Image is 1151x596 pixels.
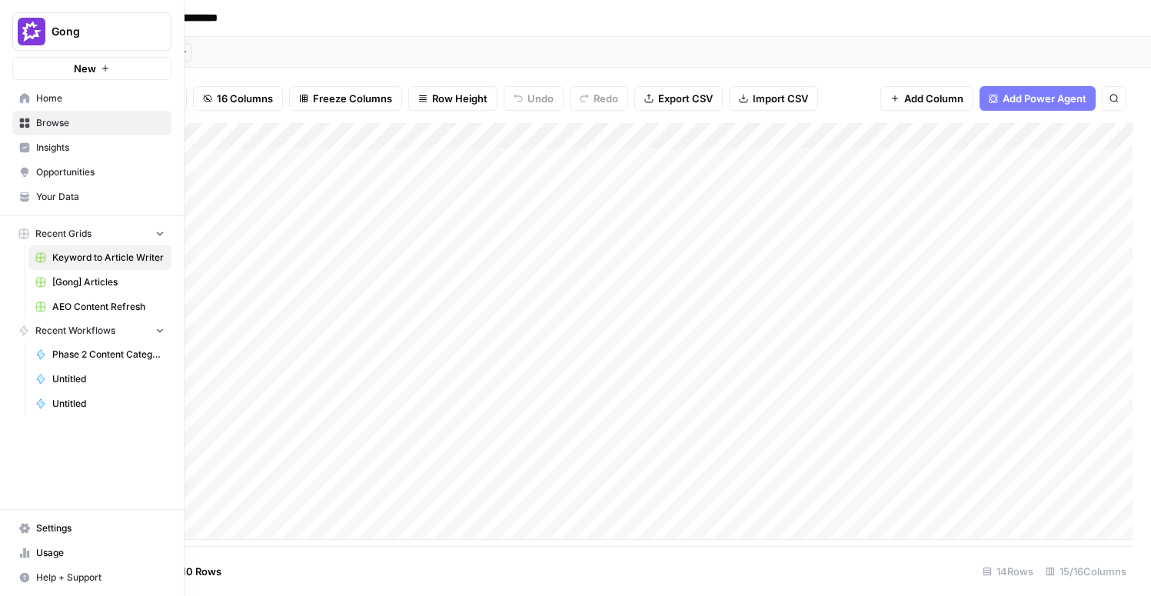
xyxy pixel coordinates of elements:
div: 14 Rows [976,559,1040,584]
span: Phase 2 Content Categorizer [52,348,165,361]
span: Insights [36,141,165,155]
span: Export CSV [658,91,713,106]
button: Add Power Agent [980,86,1096,111]
a: Insights [12,135,171,160]
span: Redo [594,91,618,106]
button: Undo [504,86,564,111]
button: Add Column [880,86,973,111]
span: Add Column [904,91,963,106]
span: Undo [527,91,554,106]
span: Browse [36,116,165,130]
button: 16 Columns [193,86,283,111]
span: Add 10 Rows [160,564,221,579]
button: Export CSV [634,86,723,111]
button: Help + Support [12,565,171,590]
a: [Gong] Articles [28,270,171,295]
span: Import CSV [753,91,808,106]
button: Recent Workflows [12,319,171,342]
span: Settings [36,521,165,535]
span: Help + Support [36,571,165,584]
a: Your Data [12,185,171,209]
div: 15/16 Columns [1040,559,1133,584]
span: [Gong] Articles [52,275,165,289]
button: Workspace: Gong [12,12,171,51]
span: Freeze Columns [313,91,392,106]
span: Home [36,92,165,105]
span: 16 Columns [217,91,273,106]
button: Freeze Columns [289,86,402,111]
a: Keyword to Article Writer [28,245,171,270]
span: Keyword to Article Writer [52,251,165,265]
span: Untitled [52,372,165,386]
span: Recent Grids [35,227,91,241]
a: Opportunities [12,160,171,185]
span: New [74,61,96,76]
button: Redo [570,86,628,111]
button: Row Height [408,86,497,111]
a: Browse [12,111,171,135]
span: Opportunities [36,165,165,179]
a: Untitled [28,367,171,391]
button: Recent Grids [12,222,171,245]
button: New [12,57,171,80]
a: Usage [12,541,171,565]
span: Add Power Agent [1003,91,1086,106]
span: Untitled [52,397,165,411]
span: Gong [52,24,145,39]
img: Gong Logo [18,18,45,45]
span: Your Data [36,190,165,204]
a: AEO Content Refresh [28,295,171,319]
span: Row Height [432,91,487,106]
a: Phase 2 Content Categorizer [28,342,171,367]
a: Settings [12,516,171,541]
a: Untitled [28,391,171,416]
span: Recent Workflows [35,324,115,338]
a: Home [12,86,171,111]
span: Usage [36,546,165,560]
button: Import CSV [729,86,818,111]
span: AEO Content Refresh [52,300,165,314]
